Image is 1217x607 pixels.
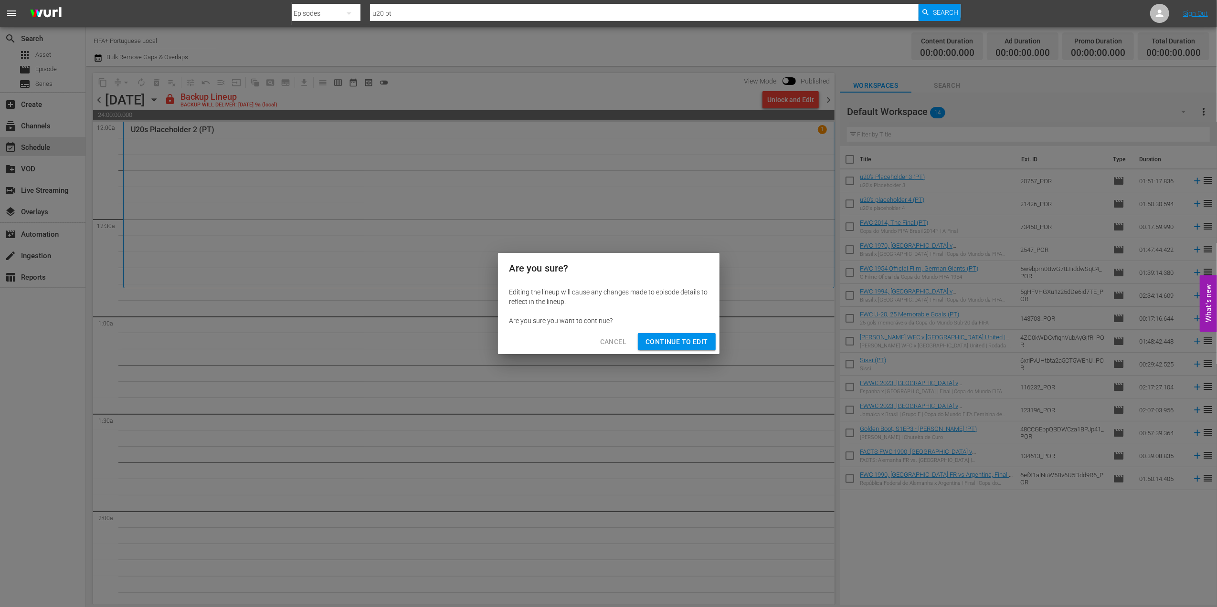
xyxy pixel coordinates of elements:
[23,2,69,25] img: ans4CAIJ8jUAAAAAAAAAAAAAAAAAAAAAAAAgQb4GAAAAAAAAAAAAAAAAAAAAAAAAJMjXAAAAAAAAAAAAAAAAAAAAAAAAgAT5G...
[593,333,634,351] button: Cancel
[1183,10,1208,17] a: Sign Out
[1200,275,1217,332] button: Open Feedback Widget
[933,4,958,21] span: Search
[646,336,708,348] span: Continue to Edit
[600,336,626,348] span: Cancel
[638,333,715,351] button: Continue to Edit
[509,287,708,306] div: Editing the lineup will cause any changes made to episode details to reflect in the lineup.
[509,261,708,276] h2: Are you sure?
[6,8,17,19] span: menu
[509,316,708,325] div: Are you sure you want to continue?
